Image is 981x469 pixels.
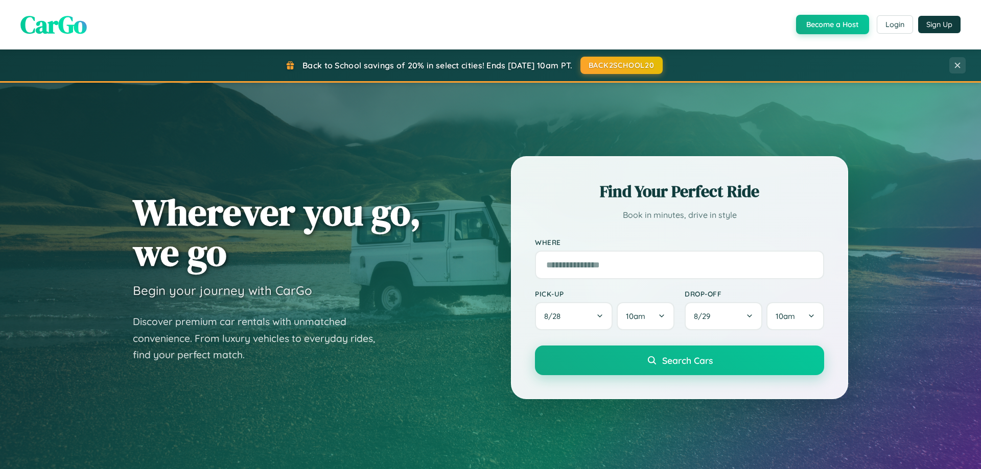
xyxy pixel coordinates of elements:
button: 10am [766,302,824,330]
button: 8/29 [685,302,762,330]
button: Search Cars [535,345,824,375]
h3: Begin your journey with CarGo [133,283,312,298]
span: 8 / 28 [544,311,566,321]
h1: Wherever you go, we go [133,192,421,273]
span: CarGo [20,8,87,41]
label: Where [535,238,824,246]
button: Sign Up [918,16,961,33]
button: 10am [617,302,674,330]
button: BACK2SCHOOL20 [580,57,663,74]
p: Book in minutes, drive in style [535,208,824,223]
button: Become a Host [796,15,869,34]
span: Back to School savings of 20% in select cities! Ends [DATE] 10am PT. [302,60,572,70]
span: 8 / 29 [694,311,715,321]
span: Search Cars [662,355,713,366]
label: Drop-off [685,289,824,298]
span: 10am [626,311,645,321]
p: Discover premium car rentals with unmatched convenience. From luxury vehicles to everyday rides, ... [133,313,388,363]
button: Login [877,15,913,34]
span: 10am [776,311,795,321]
h2: Find Your Perfect Ride [535,180,824,203]
label: Pick-up [535,289,674,298]
button: 8/28 [535,302,613,330]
